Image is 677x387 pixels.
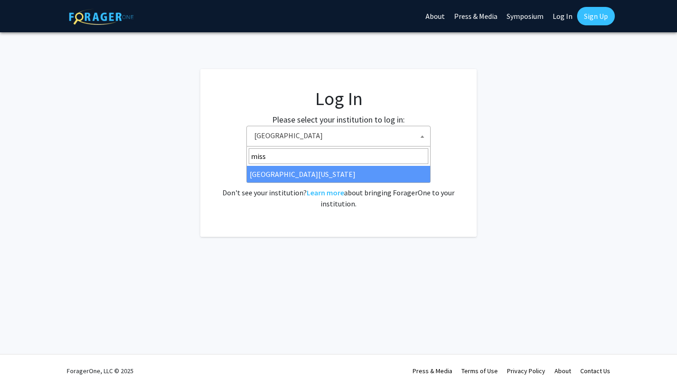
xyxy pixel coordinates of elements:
span: Baylor University [251,126,430,145]
div: ForagerOne, LLC © 2025 [67,355,134,387]
a: Privacy Policy [507,367,545,375]
input: Search [249,148,428,164]
h1: Log In [219,88,458,110]
a: Contact Us [580,367,610,375]
li: [GEOGRAPHIC_DATA][US_STATE] [247,166,430,182]
a: Learn more about bringing ForagerOne to your institution [307,188,344,197]
div: No account? . Don't see your institution? about bringing ForagerOne to your institution. [219,165,458,209]
img: ForagerOne Logo [69,9,134,25]
label: Please select your institution to log in: [272,113,405,126]
a: Sign Up [577,7,615,25]
a: About [554,367,571,375]
a: Press & Media [413,367,452,375]
span: Baylor University [246,126,431,147]
a: Terms of Use [461,367,498,375]
iframe: Chat [7,346,39,380]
